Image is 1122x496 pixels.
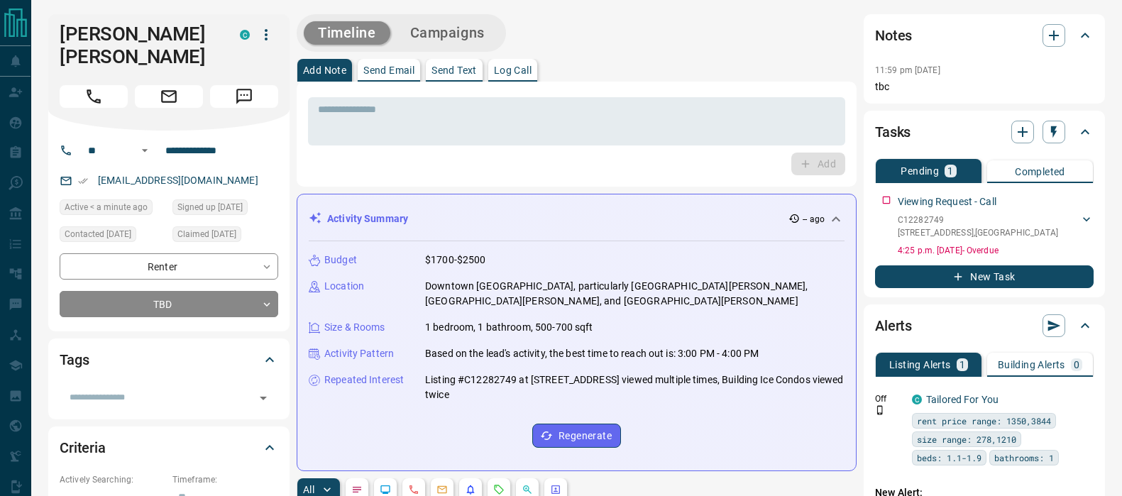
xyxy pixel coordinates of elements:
[1015,167,1065,177] p: Completed
[898,226,1058,239] p: [STREET_ADDRESS] , [GEOGRAPHIC_DATA]
[60,473,165,486] p: Actively Searching:
[998,360,1065,370] p: Building Alerts
[60,23,219,68] h1: [PERSON_NAME] [PERSON_NAME]
[210,85,278,108] span: Message
[875,115,1094,149] div: Tasks
[875,24,912,47] h2: Notes
[875,265,1094,288] button: New Task
[889,360,951,370] p: Listing Alerts
[303,65,346,75] p: Add Note
[324,373,404,387] p: Repeated Interest
[465,484,476,495] svg: Listing Alerts
[60,348,89,371] h2: Tags
[60,436,106,459] h2: Criteria
[324,253,357,268] p: Budget
[875,392,903,405] p: Off
[363,65,414,75] p: Send Email
[1074,360,1079,370] p: 0
[309,206,845,232] div: Activity Summary-- ago
[875,309,1094,343] div: Alerts
[324,279,364,294] p: Location
[240,30,250,40] div: condos.ca
[396,21,499,45] button: Campaigns
[875,65,940,75] p: 11:59 pm [DATE]
[60,253,278,280] div: Renter
[324,320,385,335] p: Size & Rooms
[177,227,236,241] span: Claimed [DATE]
[425,320,593,335] p: 1 bedroom, 1 bathroom, 500-700 sqft
[253,388,273,408] button: Open
[875,18,1094,53] div: Notes
[98,175,258,186] a: [EMAIL_ADDRESS][DOMAIN_NAME]
[431,65,477,75] p: Send Text
[65,200,148,214] span: Active < a minute ago
[351,484,363,495] svg: Notes
[901,166,939,176] p: Pending
[898,211,1094,242] div: C12282749[STREET_ADDRESS],[GEOGRAPHIC_DATA]
[898,214,1058,226] p: C12282749
[327,211,408,226] p: Activity Summary
[425,373,845,402] p: Listing #C12282749 at [STREET_ADDRESS] viewed multiple times, Building Ice Condos viewed twice
[136,142,153,159] button: Open
[60,85,128,108] span: Call
[60,199,165,219] div: Sat Sep 13 2025
[380,484,391,495] svg: Lead Browsing Activity
[78,176,88,186] svg: Email Verified
[917,451,981,465] span: beds: 1.1-1.9
[177,200,243,214] span: Signed up [DATE]
[550,484,561,495] svg: Agent Actions
[917,432,1016,446] span: size range: 278,1210
[959,360,965,370] p: 1
[135,85,203,108] span: Email
[947,166,953,176] p: 1
[803,213,825,226] p: -- ago
[425,346,759,361] p: Based on the lead's activity, the best time to reach out is: 3:00 PM - 4:00 PM
[912,395,922,404] div: condos.ca
[60,226,165,246] div: Thu Aug 07 2025
[875,405,885,415] svg: Push Notification Only
[522,484,533,495] svg: Opportunities
[425,253,485,268] p: $1700-$2500
[172,473,278,486] p: Timeframe:
[303,485,314,495] p: All
[898,244,1094,257] p: 4:25 p.m. [DATE] - Overdue
[436,484,448,495] svg: Emails
[917,414,1051,428] span: rent price range: 1350,3844
[926,394,999,405] a: Tailored For You
[532,424,621,448] button: Regenerate
[875,121,911,143] h2: Tasks
[60,343,278,377] div: Tags
[408,484,419,495] svg: Calls
[425,279,845,309] p: Downtown [GEOGRAPHIC_DATA], particularly [GEOGRAPHIC_DATA][PERSON_NAME], [GEOGRAPHIC_DATA][PERSON...
[875,79,1094,94] p: tbc
[494,65,532,75] p: Log Call
[304,21,390,45] button: Timeline
[994,451,1054,465] span: bathrooms: 1
[172,226,278,246] div: Thu Aug 07 2025
[172,199,278,219] div: Tue Jun 27 2023
[875,314,912,337] h2: Alerts
[898,194,996,209] p: Viewing Request - Call
[60,431,278,465] div: Criteria
[324,346,394,361] p: Activity Pattern
[60,291,278,317] div: TBD
[493,484,505,495] svg: Requests
[65,227,131,241] span: Contacted [DATE]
